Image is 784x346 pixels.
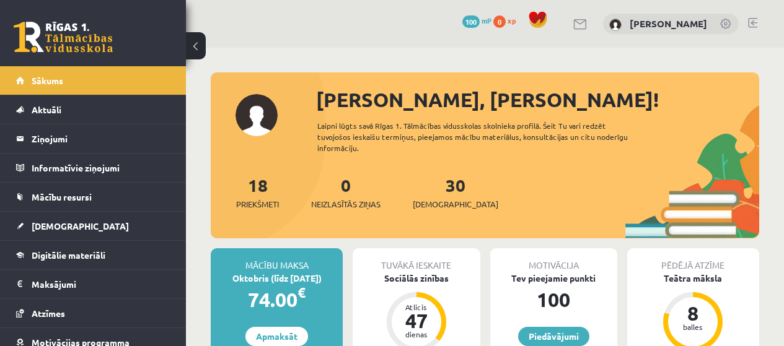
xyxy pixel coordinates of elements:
[16,124,170,153] a: Ziņojumi
[674,303,711,323] div: 8
[398,303,435,311] div: Atlicis
[297,283,306,301] span: €
[630,17,707,30] a: [PERSON_NAME]
[317,120,646,154] div: Laipni lūgts savā Rīgas 1. Tālmācības vidusskolas skolnieka profilā. Šeit Tu vari redzēt tuvojošo...
[32,220,129,231] span: [DEMOGRAPHIC_DATA]
[490,272,617,285] div: Tev pieejamie punkti
[16,299,170,327] a: Atzīmes
[236,198,279,210] span: Priekšmeti
[311,174,381,210] a: 0Neizlasītās ziņas
[609,19,622,31] img: Marija Tihoņenko
[311,198,381,210] span: Neizlasītās ziņas
[16,95,170,124] a: Aktuāli
[508,15,516,25] span: xp
[32,124,170,153] legend: Ziņojumi
[413,198,498,210] span: [DEMOGRAPHIC_DATA]
[316,85,759,115] div: [PERSON_NAME], [PERSON_NAME]!
[493,15,522,25] a: 0 xp
[32,249,105,261] span: Digitālie materiāli
[16,270,170,298] a: Maksājumi
[518,327,589,346] a: Piedāvājumi
[32,308,65,319] span: Atzīmes
[16,66,170,95] a: Sākums
[16,212,170,240] a: [DEMOGRAPHIC_DATA]
[211,248,343,272] div: Mācību maksa
[674,323,711,331] div: balles
[32,154,170,182] legend: Informatīvie ziņojumi
[493,15,506,28] span: 0
[490,285,617,314] div: 100
[353,248,480,272] div: Tuvākā ieskaite
[398,331,435,338] div: dienas
[211,285,343,314] div: 74.00
[462,15,491,25] a: 100 mP
[211,272,343,285] div: Oktobris (līdz [DATE])
[236,174,279,210] a: 18Priekšmeti
[627,248,759,272] div: Pēdējā atzīme
[16,183,170,211] a: Mācību resursi
[490,248,617,272] div: Motivācija
[14,22,113,53] a: Rīgas 1. Tālmācības vidusskola
[32,191,92,202] span: Mācību resursi
[462,15,480,28] span: 100
[413,174,498,210] a: 30[DEMOGRAPHIC_DATA]
[32,270,170,298] legend: Maksājumi
[398,311,435,331] div: 47
[353,272,480,285] div: Sociālās zinības
[32,75,63,86] span: Sākums
[16,154,170,182] a: Informatīvie ziņojumi
[482,15,491,25] span: mP
[627,272,759,285] div: Teātra māksla
[32,104,61,115] span: Aktuāli
[245,327,308,346] a: Apmaksāt
[16,241,170,269] a: Digitālie materiāli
